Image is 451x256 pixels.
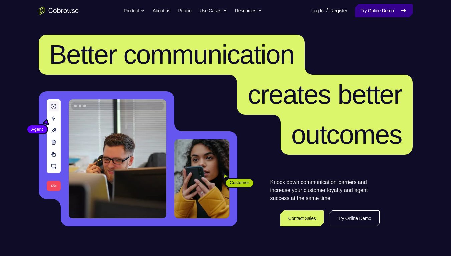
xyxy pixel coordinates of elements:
[174,139,229,218] img: A customer holding their phone
[178,4,191,17] a: Pricing
[124,4,145,17] button: Product
[153,4,170,17] a: About us
[329,210,379,226] a: Try Online Demo
[280,210,324,226] a: Contact Sales
[355,4,412,17] a: Try Online Demo
[291,120,402,149] span: outcomes
[69,99,166,218] img: A customer support agent talking on the phone
[235,4,262,17] button: Resources
[248,80,402,109] span: creates better
[330,4,347,17] a: Register
[311,4,324,17] a: Log In
[49,40,294,69] span: Better communication
[326,7,328,15] span: /
[270,178,380,202] p: Knock down communication barriers and increase your customer loyalty and agent success at the sam...
[200,4,227,17] button: Use Cases
[39,7,79,15] a: Go to the home page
